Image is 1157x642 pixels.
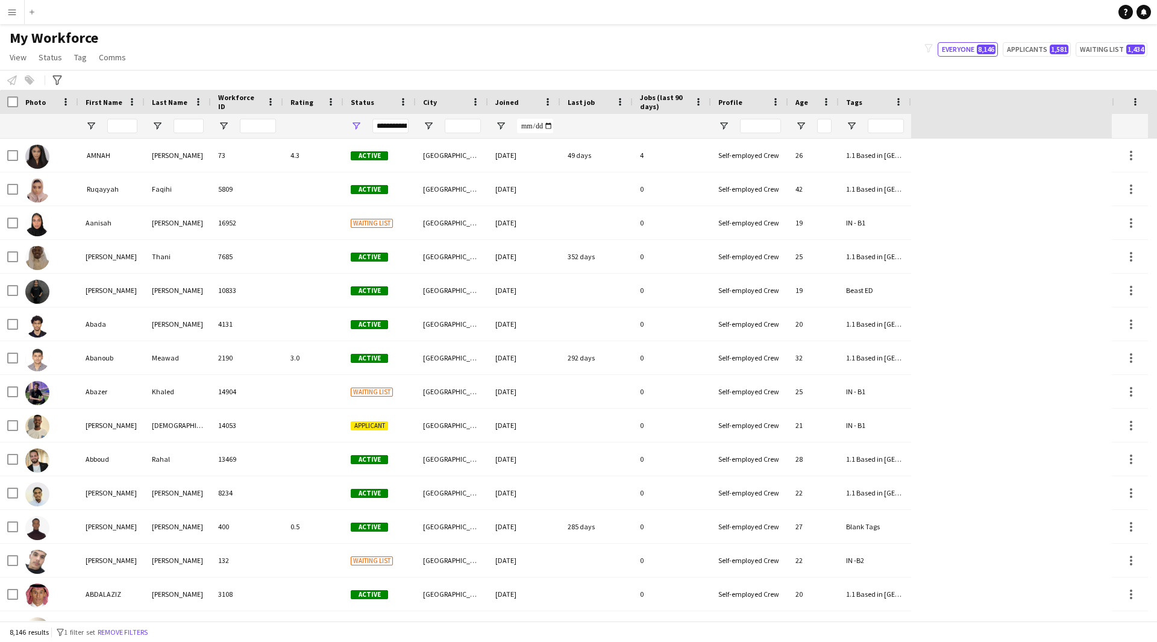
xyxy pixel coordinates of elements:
div: [PERSON_NAME] [145,274,211,307]
div: 20 [788,577,839,611]
span: Waiting list [351,219,393,228]
div: Self-employed Crew [711,206,788,239]
div: 1.1 Based in [GEOGRAPHIC_DATA], 2.1 English Level = 1/3 Poor, Presentable B [839,307,911,341]
div: Self-employed Crew [711,240,788,273]
div: 0 [633,442,711,476]
div: Meawad [145,341,211,374]
button: Open Filter Menu [846,121,857,131]
a: Comms [94,49,131,65]
div: Self-employed Crew [711,476,788,509]
span: Comms [99,52,126,63]
div: 16952 [211,206,283,239]
button: Remove filters [95,626,150,639]
div: [DATE] [488,510,560,543]
div: 20 [788,307,839,341]
div: 4131 [211,307,283,341]
span: Active [351,320,388,329]
div: [GEOGRAPHIC_DATA] [416,274,488,307]
button: Open Filter Menu [718,121,729,131]
div: IN -B2 [839,544,911,577]
div: 132 [211,544,283,577]
div: [PERSON_NAME] [78,510,145,543]
a: Tag [69,49,92,65]
app-action-btn: Advanced filters [50,73,64,87]
div: 0 [633,307,711,341]
div: 10833 [211,274,283,307]
div: 0 [633,577,711,611]
div: ‏Abada [78,307,145,341]
img: Abd Alrahman ADAM [25,516,49,540]
div: 73 [211,139,283,172]
div: [PERSON_NAME] [145,476,211,509]
div: 19 [788,274,839,307]
div: 42 [788,172,839,206]
span: 8,146 [977,45,996,54]
div: 0 [633,274,711,307]
span: 1,581 [1050,45,1068,54]
div: [GEOGRAPHIC_DATA] [416,307,488,341]
span: Workforce ID [218,93,262,111]
div: Self-employed Crew [711,341,788,374]
span: Applicant [351,421,388,430]
div: ‏[PERSON_NAME] [145,307,211,341]
div: 285 days [560,510,633,543]
div: [DATE] [488,307,560,341]
div: 1.1 Based in [GEOGRAPHIC_DATA], 2.1 English Level = 1/3 Poor, Presentable C [839,476,911,509]
div: [DATE] [488,172,560,206]
div: ABDALAZIZ [78,577,145,611]
div: 7685 [211,240,283,273]
button: Open Filter Menu [218,121,229,131]
div: 5809 [211,172,283,206]
div: 0 [633,510,711,543]
div: Aanisah [78,206,145,239]
div: 1.1 Based in [GEOGRAPHIC_DATA], 2.1 English Level = 1/3 Poor, Presentable B [839,577,911,611]
div: Self-employed Crew [711,172,788,206]
div: 0 [633,375,711,408]
span: Tag [74,52,87,63]
div: 2190 [211,341,283,374]
img: ‏ AMNAH IDRIS [25,145,49,169]
div: [GEOGRAPHIC_DATA] [416,206,488,239]
input: Age Filter Input [817,119,832,133]
span: Rating [290,98,313,107]
div: Self-employed Crew [711,442,788,476]
div: [GEOGRAPHIC_DATA] [416,139,488,172]
button: Open Filter Menu [152,121,163,131]
div: 0 [633,476,711,509]
div: [GEOGRAPHIC_DATA] [416,476,488,509]
span: 1 filter set [64,628,95,637]
div: [DATE] [488,139,560,172]
div: 1.1 Based in [GEOGRAPHIC_DATA], 2.1 English Level = 1/3 Poor [839,172,911,206]
div: IN - B1 [839,206,911,239]
div: [DATE] [488,442,560,476]
span: Tags [846,98,862,107]
div: Rahal [145,442,211,476]
div: [GEOGRAPHIC_DATA] [416,544,488,577]
div: 1.1 Based in [GEOGRAPHIC_DATA], 2.1 English Level = 1/3 Poor, Presentable B [839,240,911,273]
img: ABDALAZIZ Al-Daoud [25,584,49,608]
img: Abdalaziz Aldosri [25,617,49,641]
div: [GEOGRAPHIC_DATA] [416,510,488,543]
div: 4 [633,139,711,172]
div: [PERSON_NAME] [145,577,211,611]
span: View [10,52,27,63]
div: Abazer [78,375,145,408]
img: Aanisah Schroeder [25,212,49,236]
div: 4.3 [283,139,343,172]
input: City Filter Input [445,119,481,133]
span: Active [351,523,388,532]
img: Abbas Mohammed sherif [25,415,49,439]
div: IN - B1 [839,409,911,442]
div: [DEMOGRAPHIC_DATA][PERSON_NAME] [145,409,211,442]
div: 25 [788,240,839,273]
div: 1.1 Based in [GEOGRAPHIC_DATA], 2.3 English Level = 3/3 Excellent , Presentable B [839,341,911,374]
div: 0 [633,240,711,273]
div: 3.0 [283,341,343,374]
div: 21 [788,409,839,442]
span: Photo [25,98,46,107]
div: 0 [633,172,711,206]
span: Active [351,455,388,464]
div: Self-employed Crew [711,139,788,172]
div: 0 [633,409,711,442]
span: Joined [495,98,519,107]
